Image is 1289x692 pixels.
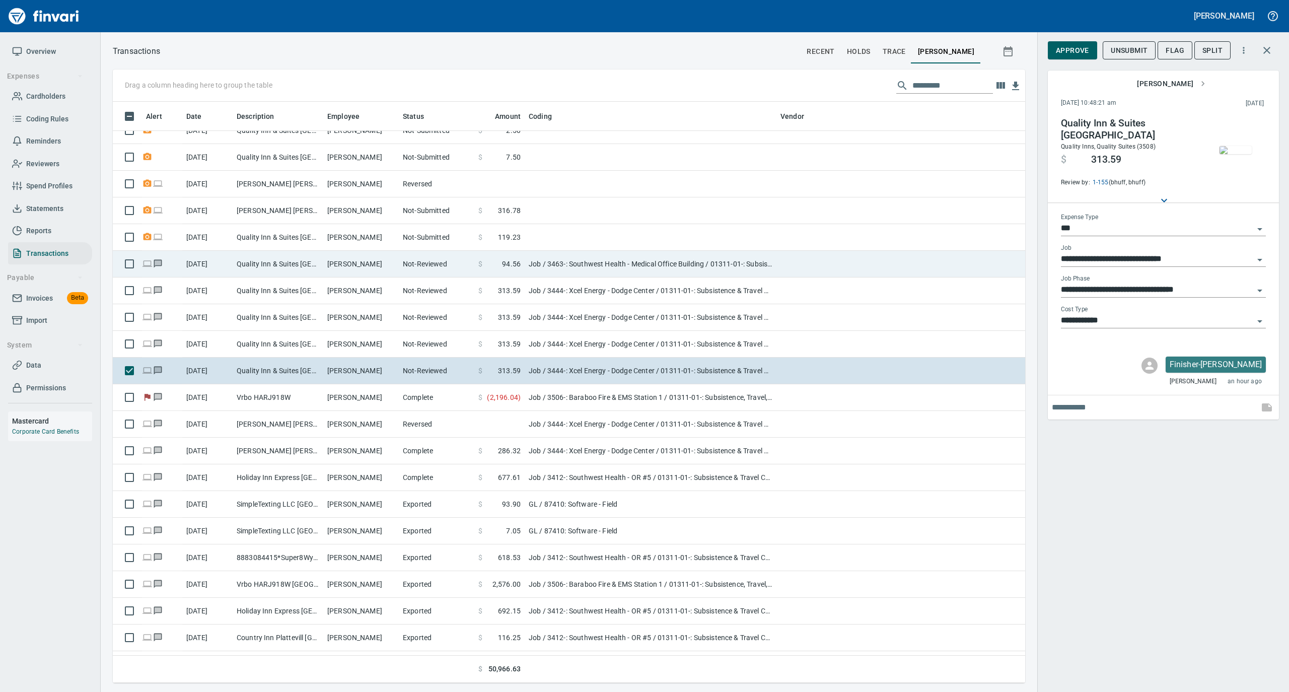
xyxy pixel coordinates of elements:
td: Quality Inn & Suites [GEOGRAPHIC_DATA] [233,251,323,278]
td: Job / 3444-: Xcel Energy - Dodge Center / 01311-01-: Subsistence & Travel CM/GC / 8: Indirects [525,438,776,464]
span: Receipt Required [142,154,153,160]
td: Reversed [399,171,474,197]
span: recent [807,45,834,58]
td: Quality Inn & Suites [GEOGRAPHIC_DATA] [233,304,323,331]
td: [DATE] [182,518,233,544]
td: [DATE] [182,544,233,571]
td: Not-Reviewed [399,331,474,358]
span: Online transaction [153,207,163,214]
td: Holiday Inn Express [GEOGRAPHIC_DATA] [GEOGRAPHIC_DATA] [233,464,323,491]
label: Expense Type [1061,215,1098,221]
td: Not-Reviewed [399,358,474,384]
h4: Quality Inn & Suites [GEOGRAPHIC_DATA] [1061,117,1198,142]
a: Data [8,354,92,377]
span: Employee [327,110,360,122]
td: [PERSON_NAME] [PERSON_NAME] [GEOGRAPHIC_DATA] [233,197,323,224]
td: [PERSON_NAME] [323,598,399,625]
span: 316.78 [498,205,521,216]
span: 50,966.63 [488,664,521,674]
span: ( 2,196.04 ) [487,392,521,402]
td: SimpleTexting LLC [GEOGRAPHIC_DATA] [GEOGRAPHIC_DATA] [233,491,323,518]
span: 116.25 [498,633,521,643]
span: Online transaction [142,554,153,561]
td: Exported [399,598,474,625]
td: [PERSON_NAME] [323,304,399,331]
span: Split [1202,44,1223,57]
td: [PERSON_NAME] [323,331,399,358]
td: [PERSON_NAME] [PERSON_NAME] [GEOGRAPHIC_DATA] [233,411,323,438]
img: Finvari [6,4,82,28]
span: Has messages [153,527,163,534]
span: 119.23 [498,232,521,242]
td: Quality Inn & Suites [GEOGRAPHIC_DATA] [233,144,323,171]
span: $ [478,633,482,643]
span: Expenses [7,70,83,83]
span: This records your note into the expense. If you would like to send a message to an employee inste... [1255,395,1279,420]
span: 692.15 [498,606,521,616]
td: Complete [399,384,474,411]
td: [PERSON_NAME] [323,544,399,571]
td: Not-Submitted [399,224,474,251]
span: Has messages [153,421,163,427]
td: Exported [399,544,474,571]
button: Payable [3,268,87,287]
a: Reports [8,220,92,242]
td: Exported [399,571,474,598]
td: Exported [399,518,474,544]
a: Reviewers [8,153,92,175]
td: Job / 3412-: Southwest Health - OR #5 / 01311-01-: Subsistence & Travel CM/GC / 8: Indirects [525,598,776,625]
td: [PERSON_NAME] [323,571,399,598]
td: Quality Inn & Suites [GEOGRAPHIC_DATA] [233,358,323,384]
span: 94.56 [502,259,521,269]
td: Not-Reviewed [399,304,474,331]
span: Has messages [153,501,163,507]
span: 7.05 [506,526,521,536]
span: Transactions [26,247,68,260]
button: Open [1253,314,1267,328]
span: Invoices [26,292,53,305]
span: [PERSON_NAME] [918,45,974,58]
span: Import [26,314,47,327]
span: Status [403,110,424,122]
span: $ [478,152,482,162]
span: $ [478,366,482,376]
span: Coding Rules [26,113,68,125]
span: Online transaction [142,501,153,507]
td: [PERSON_NAME] [323,358,399,384]
button: [PERSON_NAME] [1191,8,1257,24]
td: [PERSON_NAME] [323,651,399,678]
td: [DATE] [182,384,233,411]
span: 618.53 [498,552,521,563]
span: Beta [67,292,88,304]
button: Unsubmit [1103,41,1156,60]
span: $ [478,472,482,482]
span: Reviewers [26,158,59,170]
button: Close transaction [1255,38,1279,62]
span: Has messages [153,394,163,400]
span: 2,576.00 [492,579,521,589]
span: Online transaction [142,527,153,534]
td: Job / 3444-: Xcel Energy - Dodge Center / 01311-01-: Subsistence & Travel CM/GC / 8: Indirects [525,304,776,331]
td: Exported [399,651,474,678]
td: 8883084415*Super8Wynd [GEOGRAPHIC_DATA] [233,544,323,571]
span: Online transaction [142,314,153,320]
span: 93.90 [502,499,521,509]
button: Download table [1008,79,1023,94]
p: Drag a column heading here to group the table [125,80,272,90]
span: Receipt Required [142,234,153,240]
a: Coding Rules [8,108,92,130]
span: $ [478,552,482,563]
span: $ [478,499,482,509]
span: Date [186,110,215,122]
td: Exported [399,625,474,651]
td: Not-Submitted [399,144,474,171]
td: [DATE] [182,358,233,384]
td: SimpleTexting LLC [GEOGRAPHIC_DATA] [GEOGRAPHIC_DATA] [233,518,323,544]
p: Transactions [113,45,160,57]
span: $ [478,339,482,349]
span: Receipt Required [142,127,153,133]
a: 1-155 [1090,179,1109,186]
td: GL / 87410: Software - Field [525,518,776,544]
td: [DATE] [182,331,233,358]
td: Job / 3412-: Southwest Health - OR #5 / 01311-01-: Subsistence & Travel CM/GC / 8: Indirects [525,625,776,651]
